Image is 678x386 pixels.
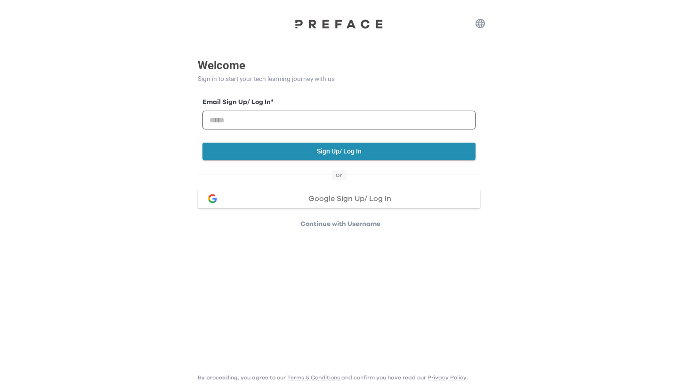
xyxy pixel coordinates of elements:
p: Sign in to start your tech learning journey with us [198,74,480,84]
p: Welcome [198,57,480,74]
img: Preface Logo [292,19,386,29]
a: Terms & Conditions [287,375,340,380]
p: Continue with Username [201,219,480,229]
a: Privacy Policy [428,375,467,380]
span: Google Sign Up/ Log In [308,195,391,202]
img: google login [207,193,218,204]
span: or [332,170,347,180]
p: By proceeding, you agree to our and confirm you have read our . [198,374,468,381]
label: Email Sign Up/ Log In * [202,97,476,107]
button: google loginGoogle Sign Up/ Log In [198,189,480,208]
button: Sign Up/ Log In [202,143,476,160]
